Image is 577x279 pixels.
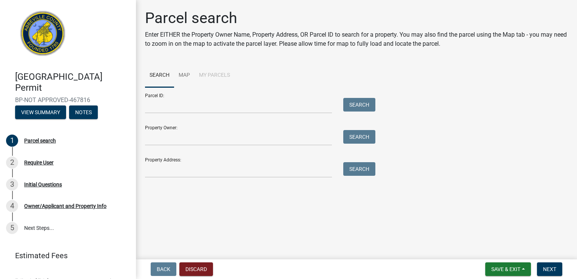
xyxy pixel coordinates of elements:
button: Search [343,130,375,144]
button: Notes [69,105,98,119]
h4: [GEOGRAPHIC_DATA] Permit [15,71,130,93]
div: 5 [6,222,18,234]
span: BP-NOT APPROVED-467816 [15,96,121,104]
button: Discard [179,262,213,276]
span: Next [543,266,556,272]
h1: Parcel search [145,9,568,27]
button: Next [537,262,562,276]
span: Save & Exit [491,266,520,272]
div: Owner/Applicant and Property Info [24,203,106,209]
a: Search [145,64,174,88]
button: Save & Exit [485,262,531,276]
button: Back [151,262,176,276]
wm-modal-confirm: Notes [69,110,98,116]
div: 3 [6,178,18,191]
button: Search [343,162,375,176]
div: Parcel search [24,138,56,143]
a: Estimated Fees [6,248,124,263]
div: 2 [6,157,18,169]
a: Map [174,64,194,88]
button: View Summary [15,105,66,119]
img: Abbeville County, South Carolina [15,8,71,64]
button: Search [343,98,375,112]
wm-modal-confirm: Summary [15,110,66,116]
div: 4 [6,200,18,212]
div: 1 [6,135,18,147]
div: Initial Questions [24,182,62,187]
p: Enter EITHER the Property Owner Name, Property Address, OR Parcel ID to search for a property. Yo... [145,30,568,48]
div: Require User [24,160,54,165]
span: Back [157,266,170,272]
